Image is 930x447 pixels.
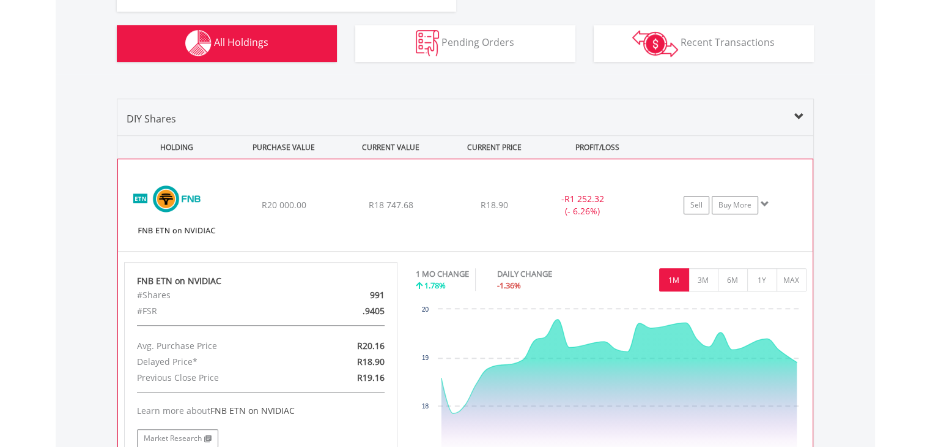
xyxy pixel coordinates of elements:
div: Delayed Price* [128,354,305,370]
span: Recent Transactions [681,36,775,49]
button: 3M [688,268,718,291]
img: holdings-wht.png [185,30,212,56]
button: Pending Orders [355,25,575,62]
img: EQU.ZA.NVETNC.png [124,175,229,248]
div: PROFIT/LOSS [545,136,650,159]
div: CURRENT VALUE [339,136,443,159]
div: - (- 6.26%) [536,193,628,217]
button: 1Y [747,268,777,291]
div: #Shares [128,287,305,303]
div: .9405 [305,303,394,319]
div: 1 MO CHANGE [416,268,469,280]
a: Sell [684,196,709,214]
span: All Holdings [214,36,268,49]
img: transactions-zar-wht.png [632,30,678,57]
span: 1.78% [424,280,446,291]
span: R20 000.00 [261,199,306,211]
button: 1M [659,268,689,291]
button: MAX [777,268,806,291]
div: #FSR [128,303,305,319]
span: R18.90 [357,356,385,367]
span: R18 747.68 [368,199,413,211]
div: PURCHASE VALUE [232,136,336,159]
span: R19.16 [357,372,385,383]
div: CURRENT PRICE [445,136,542,159]
div: Learn more about [137,405,385,417]
div: 991 [305,287,394,303]
div: DAILY CHANGE [497,268,595,280]
span: FNB ETN on NVIDIAC [210,405,295,416]
span: R18.90 [481,199,508,211]
img: pending_instructions-wht.png [416,30,439,56]
div: Avg. Purchase Price [128,338,305,354]
span: R20.16 [357,340,385,351]
text: 20 [422,306,429,313]
span: DIY Shares [127,112,176,126]
span: Pending Orders [441,36,514,49]
div: FNB ETN on NVIDIAC [137,275,385,287]
span: -1.36% [497,280,521,291]
button: All Holdings [117,25,337,62]
button: Recent Transactions [594,25,814,62]
div: HOLDING [118,136,229,159]
span: R1 252.32 [564,193,603,205]
a: Buy More [712,196,758,214]
button: 6M [718,268,748,291]
div: Previous Close Price [128,370,305,386]
text: 19 [422,355,429,361]
text: 18 [422,403,429,410]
